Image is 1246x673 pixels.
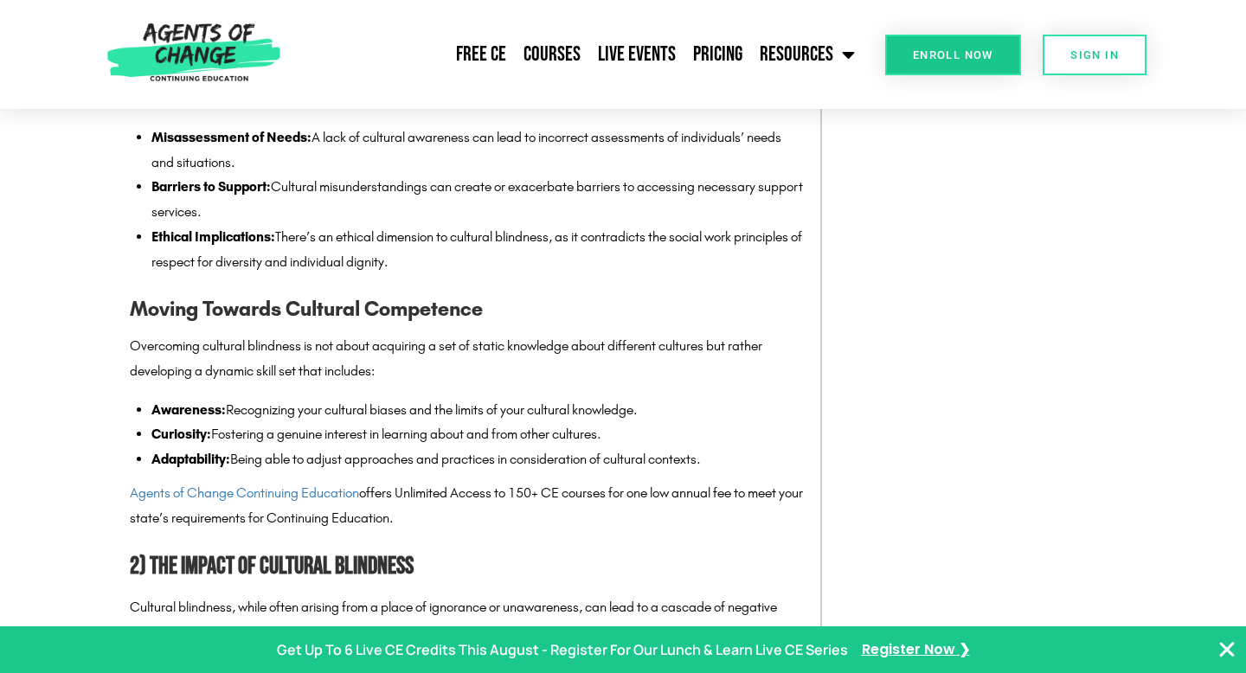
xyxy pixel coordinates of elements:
p: Get Up To 6 Live CE Credits This August - Register For Our Lunch & Learn Live CE Series [277,638,848,663]
a: Resources [751,33,864,76]
strong: Barriers to Support: [151,178,271,195]
span: SIGN IN [1070,49,1119,61]
a: SIGN IN [1043,35,1146,75]
strong: Awareness: [151,401,226,418]
li: A lack of cultural awareness can lead to incorrect assessments of individuals’ needs and situations. [151,125,803,176]
strong: Curiosity: [151,426,211,442]
a: Enroll Now [885,35,1021,75]
p: Overcoming cultural blindness is not about acquiring a set of static knowledge about different cu... [130,334,803,384]
li: Being able to adjust approaches and practices in consideration of cultural contexts. [151,447,803,472]
li: Cultural misunderstandings can create or exacerbate barriers to accessing necessary support servi... [151,175,803,225]
a: Agents of Change Continuing Education [130,484,359,501]
a: Live Events [589,33,684,76]
li: Recognizing your cultural biases and the limits of your cultural knowledge. [151,398,803,423]
a: Register Now ❯ [862,638,970,663]
strong: Ethical Implications: [151,228,275,245]
strong: Misassessment of Needs: [151,129,311,145]
a: Courses [515,33,589,76]
h3: Moving Towards Cultural Competence [130,292,803,325]
span: Enroll Now [913,49,993,61]
strong: Adaptability: [151,451,230,467]
nav: Menu [288,33,864,76]
h2: 2) The Impact of Cultural Blindness [130,548,803,586]
p: offers Unlimited Access to 150+ CE courses for one low annual fee to meet your state’s requiremen... [130,481,803,531]
li: There’s an ethical dimension to cultural blindness, as it contradicts the social work principles ... [151,225,803,275]
a: Free CE [447,33,515,76]
a: Pricing [684,33,751,76]
button: Close Banner [1217,639,1237,660]
li: Fostering a genuine interest in learning about and from other cultures. [151,422,803,447]
p: Cultural blindness, while often arising from a place of ignorance or unawareness, can lead to a c... [130,595,803,645]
